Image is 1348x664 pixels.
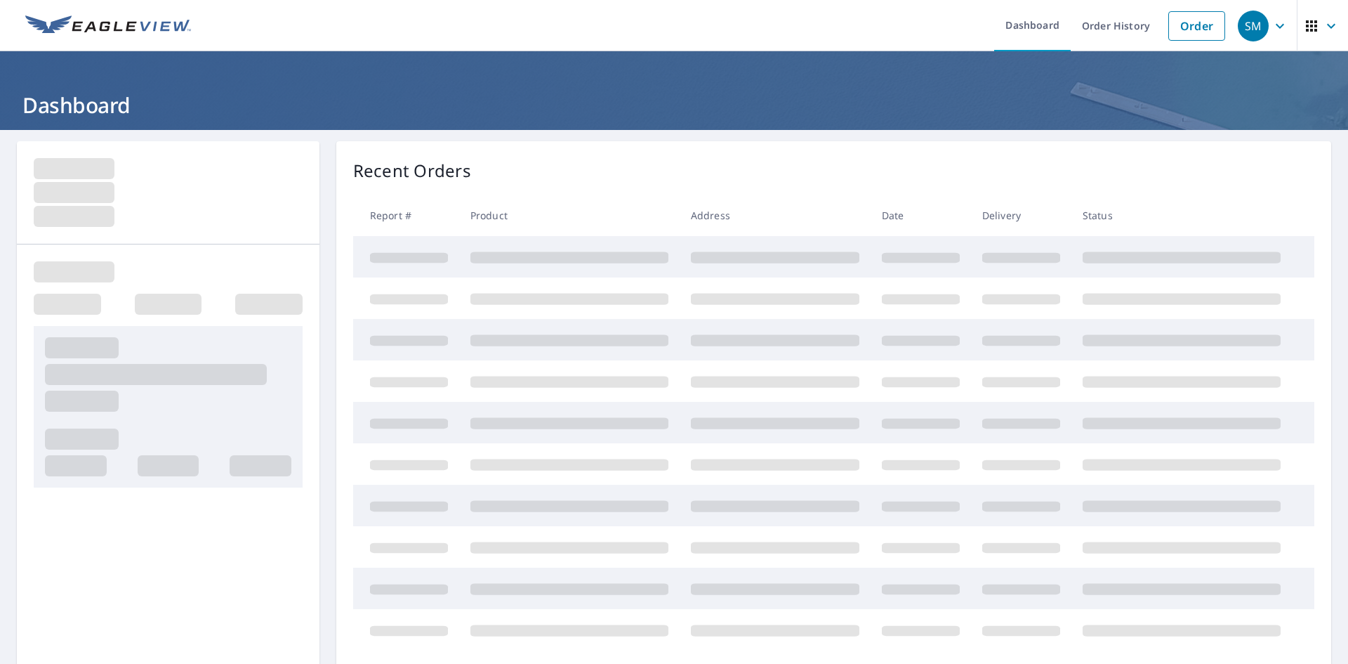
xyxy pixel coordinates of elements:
th: Date [871,195,971,236]
th: Report # [353,195,459,236]
h1: Dashboard [17,91,1331,119]
div: SM [1238,11,1269,41]
th: Address [680,195,871,236]
th: Status [1071,195,1292,236]
th: Product [459,195,680,236]
th: Delivery [971,195,1071,236]
a: Order [1168,11,1225,41]
img: EV Logo [25,15,191,37]
p: Recent Orders [353,158,471,183]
